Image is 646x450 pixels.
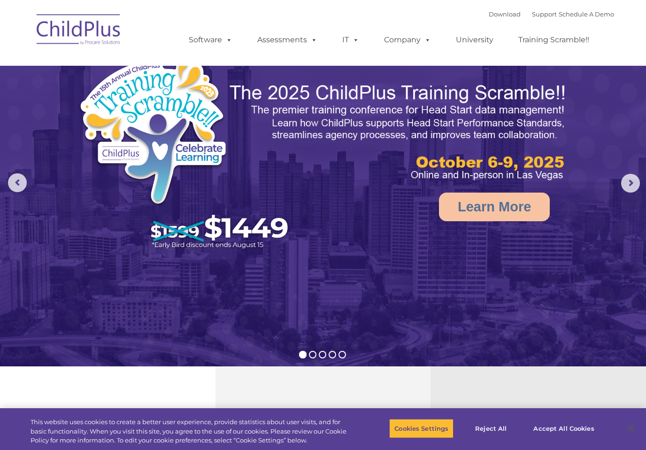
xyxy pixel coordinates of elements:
[461,419,520,438] button: Reject All
[446,31,503,49] a: University
[489,10,521,18] a: Download
[248,31,327,49] a: Assessments
[532,10,557,18] a: Support
[131,62,159,69] span: Last name
[509,31,599,49] a: Training Scramble!!
[131,101,170,108] span: Phone number
[489,10,614,18] font: |
[375,31,440,49] a: Company
[32,8,126,54] img: ChildPlus by Procare Solutions
[528,419,599,438] button: Accept All Cookies
[559,10,614,18] a: Schedule A Demo
[179,31,242,49] a: Software
[31,418,355,445] div: This website uses cookies to create a better user experience, provide statistics about user visit...
[333,31,369,49] a: IT
[389,419,454,438] button: Cookies Settings
[621,418,641,439] button: Close
[439,193,550,221] a: Learn More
